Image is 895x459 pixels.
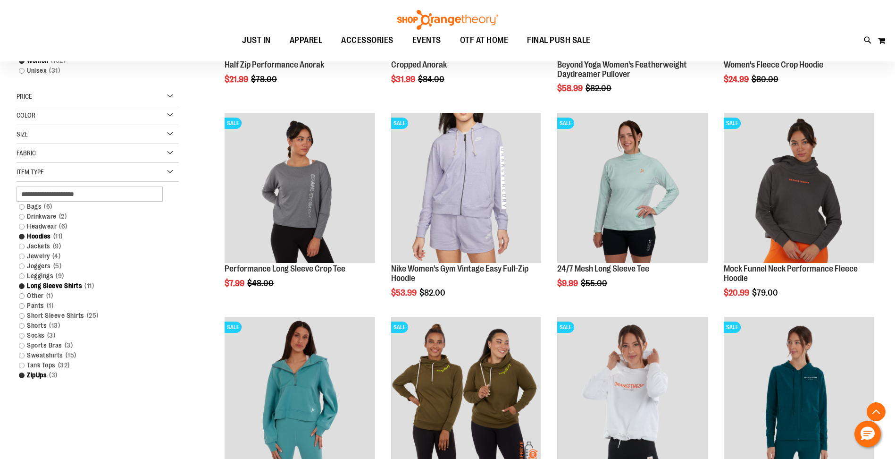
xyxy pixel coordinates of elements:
[451,30,518,51] a: OTF AT HOME
[14,66,170,76] a: Unisex31
[527,30,591,51] span: FINAL PUSH SALE
[518,30,600,51] a: FINAL PUSH SALE
[557,60,687,79] a: Beyond Yoga Women's Featherweight Daydreamer Pullover
[418,75,446,84] span: $84.00
[557,113,707,263] img: 24/7 Mesh Long Sleeve Tee
[724,322,741,333] span: SALE
[225,118,242,129] span: SALE
[586,84,613,93] span: $82.00
[14,301,170,311] a: Pants1
[57,221,70,231] span: 6
[225,279,246,288] span: $7.99
[391,113,541,264] a: Product image for Nike Gym Vintage Easy Full Zip HoodieSALE
[242,30,271,51] span: JUST IN
[14,231,170,241] a: Hoodies11
[557,279,579,288] span: $9.99
[557,322,574,333] span: SALE
[412,30,441,51] span: EVENTS
[552,108,712,312] div: product
[51,261,64,271] span: 5
[391,118,408,129] span: SALE
[391,75,417,84] span: $31.99
[391,60,447,69] a: Cropped Anorak
[50,241,64,251] span: 9
[460,30,509,51] span: OTF AT HOME
[57,212,69,221] span: 2
[391,288,418,297] span: $53.99
[247,279,275,288] span: $48.00
[225,322,242,333] span: SALE
[14,360,170,370] a: Tank Tops32
[724,113,874,263] img: Product image for Mock Funnel Neck Performance Fleece Hoodie
[724,113,874,264] a: Product image for Mock Funnel Neck Performance Fleece HoodieSALE
[14,221,170,231] a: Headwear6
[63,350,79,360] span: 15
[17,130,28,138] span: Size
[47,321,62,331] span: 13
[14,241,170,251] a: Jackets9
[17,111,35,119] span: Color
[14,370,170,380] a: ZipUps3
[233,30,280,51] a: JUST IN
[42,202,55,212] span: 6
[581,279,609,288] span: $55.00
[225,60,324,69] a: Half Zip Performance Anorak
[225,75,250,84] span: $21.99
[724,288,751,297] span: $20.99
[56,360,72,370] span: 32
[51,231,65,241] span: 11
[14,261,170,271] a: Joggers5
[14,311,170,321] a: Short Sleeve Shirts25
[82,281,96,291] span: 11
[53,271,67,281] span: 9
[854,421,881,447] button: Hello, have a question? Let’s chat.
[47,370,60,380] span: 3
[44,301,56,311] span: 1
[62,340,75,350] span: 3
[220,108,379,312] div: product
[14,271,170,281] a: Leggings9
[14,331,170,340] a: Socks3
[724,60,823,69] a: Women's Fleece Crop Hoodie
[14,350,170,360] a: Sweatshirts15
[290,30,323,51] span: APPAREL
[386,108,546,322] div: product
[14,291,170,301] a: Other1
[719,108,878,322] div: product
[47,66,62,76] span: 31
[251,75,278,84] span: $78.00
[225,113,375,263] img: Product image for Performance Long Sleeve Crop Tee
[225,113,375,264] a: Product image for Performance Long Sleeve Crop TeeSALE
[557,264,649,273] a: 24/7 Mesh Long Sleeve Tee
[557,84,584,93] span: $58.99
[391,264,528,283] a: Nike Women's Gym Vintage Easy Full-Zip Hoodie
[867,402,886,421] button: Back To Top
[17,149,36,157] span: Fabric
[84,311,101,321] span: 25
[341,30,393,51] span: ACCESSORIES
[225,264,345,273] a: Performance Long Sleeve Crop Tee
[391,113,541,263] img: Product image for Nike Gym Vintage Easy Full Zip Hoodie
[280,30,332,51] a: APPAREL
[752,288,779,297] span: $79.00
[419,288,447,297] span: $82.00
[332,30,403,51] a: ACCESSORIES
[724,264,858,283] a: Mock Funnel Neck Performance Fleece Hoodie
[557,113,707,264] a: 24/7 Mesh Long Sleeve TeeSALE
[14,321,170,331] a: Shorts13
[557,118,574,129] span: SALE
[396,10,500,30] img: Shop Orangetheory
[44,291,56,301] span: 1
[14,212,170,221] a: Drinkware2
[45,331,58,340] span: 3
[14,202,170,212] a: Bags6
[17,93,32,100] span: Price
[14,251,170,261] a: Jewelry4
[724,75,750,84] span: $24.99
[403,30,451,51] a: EVENTS
[391,322,408,333] span: SALE
[752,75,780,84] span: $80.00
[14,281,170,291] a: Long Sleeve Shirts11
[17,168,44,176] span: Item Type
[724,118,741,129] span: SALE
